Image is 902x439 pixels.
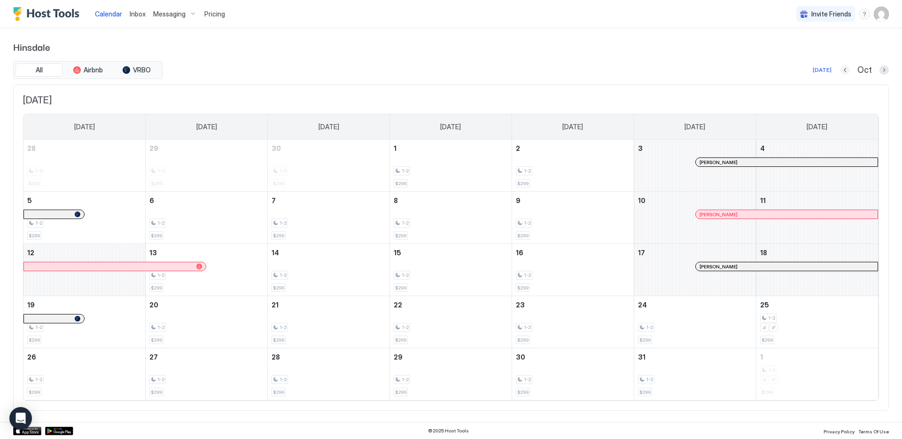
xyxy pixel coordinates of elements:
[824,429,855,434] span: Privacy Policy
[524,220,531,226] span: 1-2
[27,353,36,361] span: 26
[517,389,529,395] span: $299
[268,296,390,348] td: October 21, 2025
[700,264,874,270] div: [PERSON_NAME]
[517,337,529,343] span: $299
[390,140,512,192] td: October 1, 2025
[516,353,525,361] span: 30
[516,196,521,204] span: 9
[402,168,409,174] span: 1-2
[756,244,878,261] a: October 18, 2025
[517,285,529,291] span: $299
[146,192,267,209] a: October 6, 2025
[268,296,389,314] a: October 21, 2025
[95,9,122,19] a: Calendar
[512,348,634,400] td: October 30, 2025
[760,249,767,257] span: 18
[858,429,889,434] span: Terms Of Use
[512,244,634,261] a: October 16, 2025
[309,114,349,140] a: Tuesday
[811,10,851,18] span: Invite Friends
[29,337,40,343] span: $299
[760,353,763,361] span: 1
[13,427,41,435] div: App Store
[27,301,35,309] span: 19
[45,427,73,435] div: Google Play Store
[390,296,512,314] a: October 22, 2025
[35,376,42,383] span: 1-2
[634,192,756,209] a: October 10, 2025
[634,244,756,296] td: October 17, 2025
[23,192,145,209] a: October 5, 2025
[27,249,34,257] span: 12
[273,285,284,291] span: $299
[95,10,122,18] span: Calendar
[634,296,756,348] td: October 24, 2025
[27,196,32,204] span: 5
[35,324,42,330] span: 1-2
[280,324,287,330] span: 1-2
[268,244,389,261] a: October 14, 2025
[268,348,389,366] a: October 28, 2025
[273,389,284,395] span: $299
[756,296,878,314] a: October 25, 2025
[390,348,512,366] a: October 29, 2025
[394,301,402,309] span: 22
[280,376,287,383] span: 1-2
[130,9,146,19] a: Inbox
[638,301,647,309] span: 24
[638,144,643,152] span: 3
[428,428,469,434] span: © 2025 Host Tools
[146,296,267,314] a: October 20, 2025
[524,168,531,174] span: 1-2
[146,140,267,157] a: September 29, 2025
[807,123,827,131] span: [DATE]
[760,196,766,204] span: 11
[23,140,146,192] td: September 28, 2025
[13,39,889,54] span: Hinsdale
[813,66,832,74] div: [DATE]
[840,65,850,75] button: Previous month
[700,212,738,218] span: [PERSON_NAME]
[268,192,389,209] a: October 7, 2025
[760,301,769,309] span: 25
[280,272,287,278] span: 1-2
[634,296,756,314] a: October 24, 2025
[516,249,523,257] span: 16
[23,192,146,244] td: October 5, 2025
[390,296,512,348] td: October 22, 2025
[13,7,84,21] a: Host Tools Logo
[146,348,267,366] a: October 27, 2025
[23,140,145,157] a: September 28, 2025
[268,140,390,192] td: September 30, 2025
[394,353,403,361] span: 29
[146,192,268,244] td: October 6, 2025
[756,348,878,400] td: November 1, 2025
[395,337,406,343] span: $299
[879,65,889,75] button: Next month
[756,192,878,209] a: October 11, 2025
[146,244,268,296] td: October 13, 2025
[23,348,145,366] a: October 26, 2025
[811,64,833,76] button: [DATE]
[512,296,634,314] a: October 23, 2025
[23,296,145,314] a: October 19, 2025
[756,140,878,157] a: October 4, 2025
[390,192,512,209] a: October 8, 2025
[23,244,145,261] a: October 12, 2025
[512,348,634,366] a: October 30, 2025
[146,140,268,192] td: September 29, 2025
[390,244,512,296] td: October 15, 2025
[634,348,756,366] a: October 31, 2025
[149,249,157,257] span: 13
[151,389,162,395] span: $299
[273,233,284,239] span: $299
[517,180,529,187] span: $299
[756,192,878,244] td: October 11, 2025
[824,426,855,436] a: Privacy Policy
[634,140,756,192] td: October 3, 2025
[268,348,390,400] td: October 28, 2025
[684,123,705,131] span: [DATE]
[157,376,164,383] span: 1-2
[272,353,280,361] span: 28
